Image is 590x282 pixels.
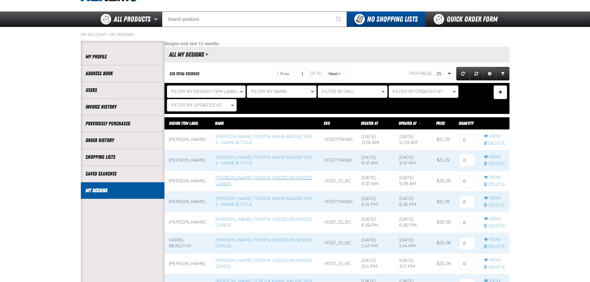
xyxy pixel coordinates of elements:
td: [DATE] 9:37 AM [357,171,395,192]
span: Quantity [459,121,474,126]
a: Users [85,87,160,94]
span: / [107,32,109,37]
a: View row action [484,154,505,160]
input: 0 [459,154,475,167]
td: Kamel Beiruthy [164,233,211,254]
span: Filter By Design Item Label [171,89,238,94]
input: 0 [459,258,475,270]
td: [DATE] 1:44 PM [395,233,433,254]
a: Saved Searches [85,170,160,177]
button: Expand or Collapse Filter Management drop-down [494,85,507,99]
a: Delete row action [484,244,505,250]
td: [DATE] 11:01 AM [357,129,395,150]
button: Filter By Design Item Label [167,85,246,98]
td: [DATE] 6:35 PM [395,192,433,212]
a: My Designs [110,32,133,37]
a: [PERSON_NAME] Toyota Name Badge Ver. 1 - Name & Title [216,155,313,166]
td: [DATE] 3:17 PM [395,254,433,274]
span: Updated At [399,121,416,126]
a: View row action [484,216,505,222]
span: Price [436,121,445,126]
button: Start Searching [331,11,347,27]
button: Filter By Updated At [167,99,237,111]
a: [PERSON_NAME] Toyota 1-sided Business Cards [216,175,312,186]
a: Design Item Label [169,121,198,126]
p: Designs only last 12 months [164,41,509,47]
a: Order History [85,137,160,144]
span: Per page: [409,71,433,76]
input: 0 [459,196,475,208]
td: VDGT_1S_BC [320,212,357,233]
td: $11.29 [432,192,455,212]
td: [DATE] 6:19 PM [357,212,395,233]
td: [PERSON_NAME] [164,150,211,171]
input: 0 [459,216,475,229]
button: Manage grid views. Current view is All My Designs [205,49,209,60]
td: VDGT_1S_BC [320,171,357,192]
a: Address Book [85,70,160,77]
span: Manage Filters [499,92,502,94]
a: Invoice History [85,103,160,111]
span: All Products [114,14,151,25]
td: VDGTYTANB1 [320,192,357,212]
a: Delete row action [484,182,505,188]
button: Next Page [324,67,346,80]
button: Filter By Name [247,85,317,98]
a: View row action [484,237,505,243]
a: View row action [484,175,505,180]
td: VDGT_1S_BC [320,233,357,254]
a: Expand or Collapse Grid Settings [483,67,496,80]
a: Updated At [399,121,417,126]
td: [DATE] 9:47 AM [395,150,433,171]
span: Next Page [329,71,338,76]
input: 0 [459,237,475,249]
td: VDGTYTANB1 [320,129,357,150]
td: VDGTYTANB1 [320,150,357,171]
a: [PERSON_NAME] Toyota Name Badge Ver. 1 - Name & Title [216,134,313,145]
a: View row action [484,257,505,263]
td: [DATE] 3:14 PM [357,254,395,274]
span: of 10 [310,71,321,76]
a: Quick Order Form [425,11,509,27]
a: [PERSON_NAME] Toyota 1-sided Business Cards [216,217,312,228]
td: $32.26 [432,212,455,233]
span: No Shopping Lists [367,15,418,24]
input: Search [162,11,347,27]
td: [PERSON_NAME] [164,212,211,233]
a: [PERSON_NAME] Toyota Name Badge Ver. 1 - Name & Title [216,196,313,207]
td: [PERSON_NAME] [164,171,211,192]
span: Filter By Created At [393,89,443,94]
a: Previously Purchased [85,120,160,127]
a: Name [215,121,224,126]
a: My Profile [85,53,160,60]
span: Created At [361,121,378,126]
a: My Designs [85,187,160,194]
td: $32.26 [432,254,455,274]
td: VDGT_1S_BC [320,254,357,274]
a: SKU [324,121,330,126]
input: 0 [459,175,475,187]
td: [DATE] 9:47 AM [357,150,395,171]
td: [DATE] 9:39 AM [395,171,433,192]
span: 25 [437,71,447,77]
a: Delete row action [484,161,505,167]
a: [PERSON_NAME] Toyota 1-sided Business Cards [216,258,312,269]
td: [DATE] 6:31 PM [357,192,395,212]
button: Filter By Created At [389,85,458,98]
td: $32.26 [432,233,455,254]
td: [DATE] 1:42 PM [357,233,395,254]
button: Open All Products pages [152,11,162,27]
a: Reset grid action [470,67,483,80]
span: Filter By SKU [322,89,354,94]
td: $11.29 [432,150,455,171]
nav: Breadcrumbs [81,32,509,37]
a: [PERSON_NAME] Toyota 1-sided Business Cards [216,237,312,249]
span: Filter By Name [251,89,287,94]
h2: All My Designs [164,51,204,58]
a: Delete row action [484,223,505,229]
td: [DATE] 11:03 AM [395,129,433,150]
a: Delete row action [484,141,505,146]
